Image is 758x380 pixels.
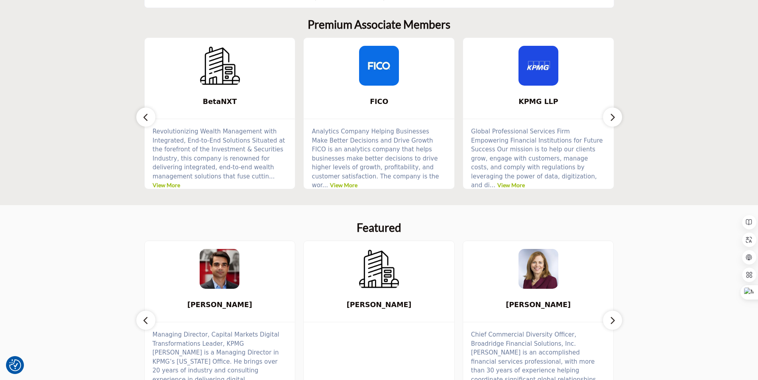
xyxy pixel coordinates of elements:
a: [PERSON_NAME] [304,294,454,315]
a: BetaNXT [145,91,295,112]
span: FICO [316,96,442,107]
img: Revisit consent button [9,359,21,371]
a: View More [497,182,525,188]
a: [PERSON_NAME] [463,294,614,315]
b: Harvinder Bhatia [157,294,283,315]
b: KPMG LLP [475,91,602,112]
span: [PERSON_NAME] [157,300,283,310]
b: Diane Swonk [316,294,442,315]
a: View More [330,182,357,188]
h2: Premium Associate Members [308,18,450,31]
span: [PERSON_NAME] [475,300,602,310]
button: Consent Preferences [9,359,21,371]
img: Harvinder Bhatia [200,249,240,289]
img: FICO [359,46,399,86]
img: BetaNXT [200,46,240,86]
span: ... [490,182,495,189]
span: [PERSON_NAME] [316,300,442,310]
a: FICO [304,91,454,112]
span: KPMG LLP [475,96,602,107]
span: BetaNXT [157,96,283,107]
img: Diane Swonk [359,249,399,289]
p: Analytics Company Helping Businesses Make Better Decisions and Drive Growth FICO is an analytics ... [312,127,446,190]
a: View More [153,182,180,188]
b: FICO [316,91,442,112]
a: [PERSON_NAME] [145,294,295,315]
b: BetaNXT [157,91,283,112]
b: Frieda Lewis [475,294,602,315]
h2: Featured [357,221,401,235]
img: Frieda Lewis [518,249,558,289]
p: Global Professional Services Firm Empowering Financial Institutions for Future Success Our missio... [471,127,606,190]
p: Revolutionizing Wealth Management with Integrated, End-to-End Solutions Situated at the forefront... [153,127,287,190]
span: ... [269,173,275,180]
a: KPMG LLP [463,91,614,112]
span: ... [322,182,328,189]
img: KPMG LLP [518,46,558,86]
